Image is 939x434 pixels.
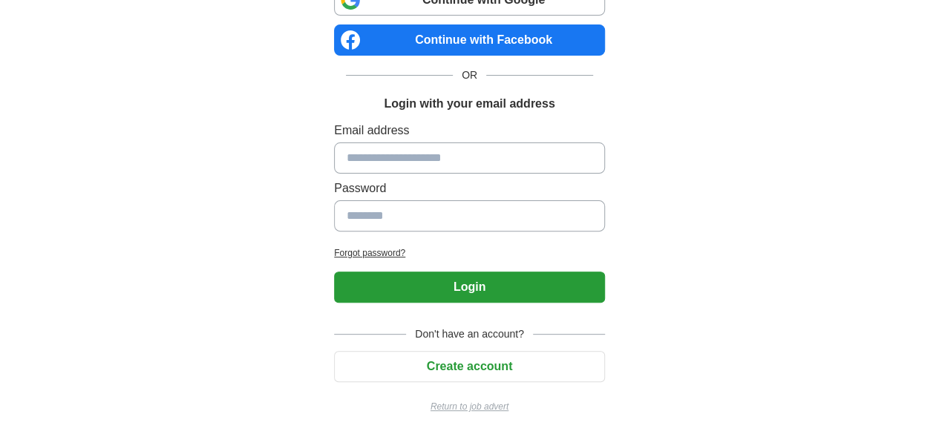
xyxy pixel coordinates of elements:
a: Create account [334,360,605,372]
span: OR [453,68,486,83]
button: Create account [334,351,605,382]
a: Continue with Facebook [334,24,605,56]
a: Return to job advert [334,400,605,413]
h1: Login with your email address [384,95,554,113]
label: Password [334,180,605,197]
label: Email address [334,122,605,139]
button: Login [334,272,605,303]
a: Forgot password? [334,246,605,260]
span: Don't have an account? [406,326,533,342]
